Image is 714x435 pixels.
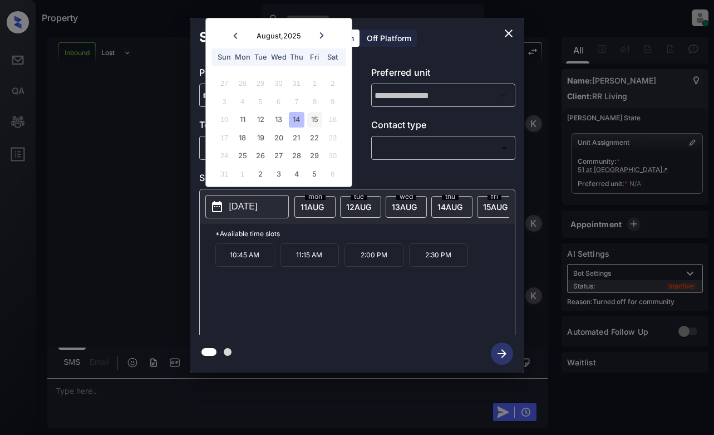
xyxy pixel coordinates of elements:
[307,148,322,163] div: Choose Friday, August 29th, 2025
[253,94,268,109] div: Not available Tuesday, August 5th, 2025
[235,130,250,145] div: Choose Monday, August 18th, 2025
[235,50,250,65] div: Mon
[280,243,339,267] p: 11:15 AM
[289,148,304,163] div: Choose Thursday, August 28th, 2025
[289,94,304,109] div: Not available Thursday, August 7th, 2025
[307,76,322,91] div: Not available Friday, August 1st, 2025
[386,196,427,218] div: date-select
[271,76,286,91] div: Not available Wednesday, July 30th, 2025
[325,50,340,65] div: Sat
[346,202,371,212] span: 12 AUG
[253,76,268,91] div: Not available Tuesday, July 29th, 2025
[235,112,250,127] div: Choose Monday, August 11th, 2025
[437,202,462,212] span: 14 AUG
[253,50,268,65] div: Tue
[301,202,324,212] span: 11 AUG
[199,66,343,84] p: Preferred community
[235,76,250,91] div: Not available Monday, July 28th, 2025
[253,148,268,163] div: Choose Tuesday, August 26th, 2025
[396,193,416,200] span: wed
[217,167,232,182] div: Not available Sunday, August 31st, 2025
[209,75,348,183] div: month 2025-08
[289,167,304,182] div: Choose Thursday, September 4th, 2025
[190,18,304,57] h2: Schedule Tour
[215,224,515,243] p: *Available time slots
[340,196,381,218] div: date-select
[488,193,501,200] span: fri
[253,112,268,127] div: Choose Tuesday, August 12th, 2025
[307,130,322,145] div: Choose Friday, August 22nd, 2025
[271,130,286,145] div: Choose Wednesday, August 20th, 2025
[235,94,250,109] div: Not available Monday, August 4th, 2025
[325,167,340,182] div: Not available Saturday, September 6th, 2025
[294,196,336,218] div: date-select
[483,202,508,212] span: 15 AUG
[289,50,304,65] div: Thu
[217,94,232,109] div: Not available Sunday, August 3rd, 2025
[229,200,258,213] p: [DATE]
[325,130,340,145] div: Not available Saturday, August 23rd, 2025
[325,94,340,109] div: Not available Saturday, August 9th, 2025
[289,76,304,91] div: Not available Thursday, July 31st, 2025
[409,243,468,267] p: 2:30 PM
[307,112,322,127] div: Choose Friday, August 15th, 2025
[371,66,515,84] p: Preferred unit
[392,202,417,212] span: 13 AUG
[205,195,289,218] button: [DATE]
[289,112,304,127] div: Choose Thursday, August 14th, 2025
[253,130,268,145] div: Choose Tuesday, August 19th, 2025
[199,171,515,189] p: Select slot
[253,167,268,182] div: Choose Tuesday, September 2nd, 2025
[371,118,515,136] p: Contact type
[307,167,322,182] div: Choose Friday, September 5th, 2025
[199,118,343,136] p: Tour type
[217,112,232,127] div: Not available Sunday, August 10th, 2025
[217,76,232,91] div: Not available Sunday, July 27th, 2025
[217,148,232,163] div: Not available Sunday, August 24th, 2025
[442,193,459,200] span: thu
[307,94,322,109] div: Not available Friday, August 8th, 2025
[361,30,417,47] div: Off Platform
[235,148,250,163] div: Choose Monday, August 25th, 2025
[325,148,340,163] div: Not available Saturday, August 30th, 2025
[271,167,286,182] div: Choose Wednesday, September 3rd, 2025
[307,50,322,65] div: Fri
[325,76,340,91] div: Not available Saturday, August 2nd, 2025
[289,130,304,145] div: Choose Thursday, August 21st, 2025
[271,50,286,65] div: Wed
[431,196,472,218] div: date-select
[351,193,367,200] span: tue
[215,243,274,267] p: 10:45 AM
[498,22,520,45] button: close
[305,193,326,200] span: mon
[344,243,403,267] p: 2:00 PM
[202,139,341,157] div: In Person
[271,94,286,109] div: Not available Wednesday, August 6th, 2025
[477,196,518,218] div: date-select
[235,167,250,182] div: Not available Monday, September 1st, 2025
[217,130,232,145] div: Not available Sunday, August 17th, 2025
[271,148,286,163] div: Choose Wednesday, August 27th, 2025
[217,50,232,65] div: Sun
[325,112,340,127] div: Not available Saturday, August 16th, 2025
[271,112,286,127] div: Choose Wednesday, August 13th, 2025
